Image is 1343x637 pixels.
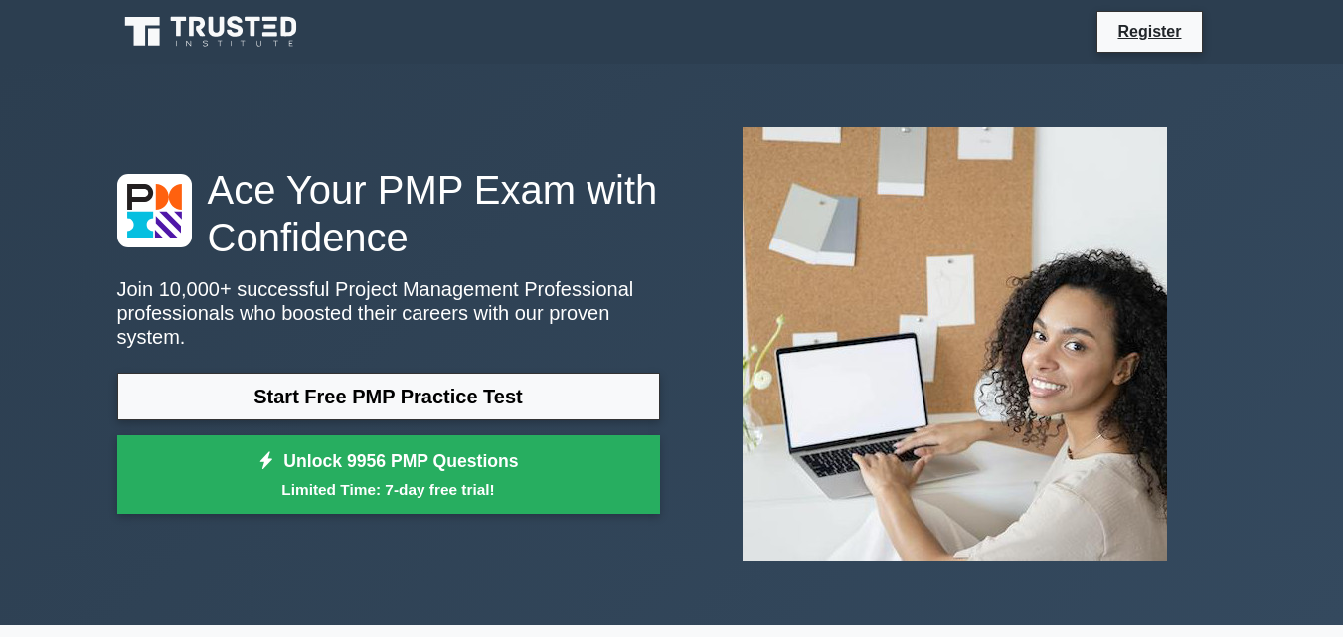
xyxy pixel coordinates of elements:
[117,373,660,420] a: Start Free PMP Practice Test
[1105,19,1193,44] a: Register
[117,277,660,349] p: Join 10,000+ successful Project Management Professional professionals who boosted their careers w...
[117,166,660,261] h1: Ace Your PMP Exam with Confidence
[142,478,635,501] small: Limited Time: 7-day free trial!
[117,435,660,515] a: Unlock 9956 PMP QuestionsLimited Time: 7-day free trial!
